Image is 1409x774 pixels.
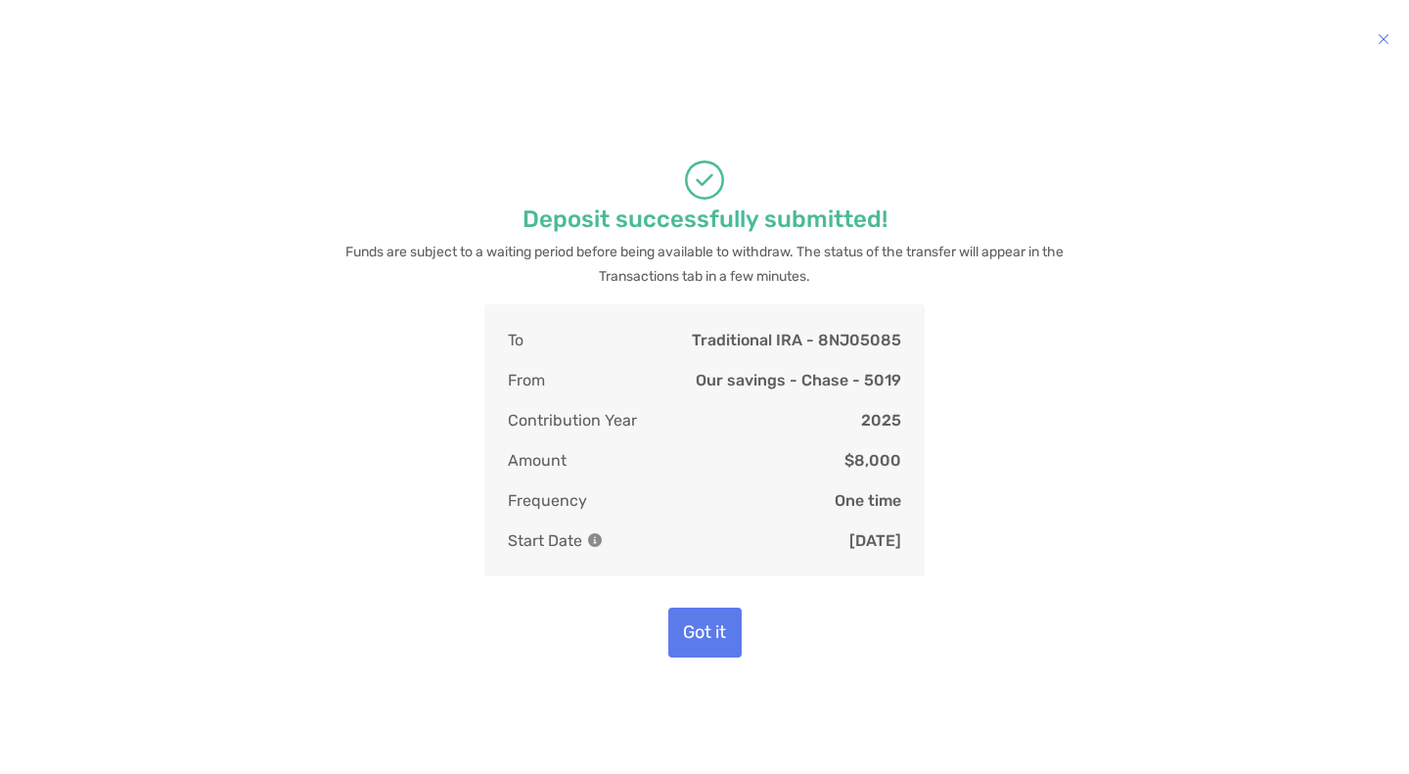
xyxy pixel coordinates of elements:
[668,608,742,658] button: Got it
[523,207,887,232] p: Deposit successfully submitted!
[508,328,523,352] p: To
[588,533,602,547] img: Information Icon
[338,240,1071,289] p: Funds are subject to a waiting period before being available to withdraw. The status of the trans...
[692,328,901,352] p: Traditional IRA - 8NJ05085
[835,488,901,513] p: One time
[861,408,901,433] p: 2025
[508,408,637,433] p: Contribution Year
[508,488,587,513] p: Frequency
[844,448,901,473] p: $8,000
[508,528,602,553] p: Start Date
[696,368,901,392] p: Our savings - Chase - 5019
[508,368,545,392] p: From
[849,528,901,553] p: [DATE]
[508,448,567,473] p: Amount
